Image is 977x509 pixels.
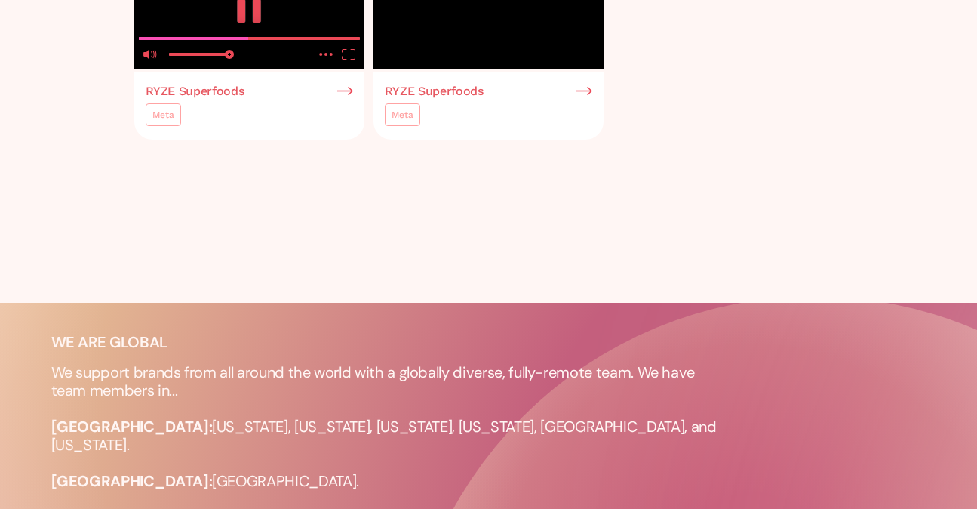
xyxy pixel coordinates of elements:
[146,85,244,98] h3: RYZE Superfoods
[146,103,181,126] a: Meta
[146,85,353,98] a: RYZE Superfoods
[392,107,413,122] div: Meta
[385,103,420,126] a: Meta
[51,333,368,351] p: WE ARE GLOBAL
[385,85,484,98] h3: RYZE Superfoods
[385,85,592,98] a: RYZE Superfoods
[51,417,213,437] strong: [GEOGRAPHIC_DATA]:
[152,107,174,122] div: Meta
[51,471,213,491] strong: [GEOGRAPHIC_DATA]:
